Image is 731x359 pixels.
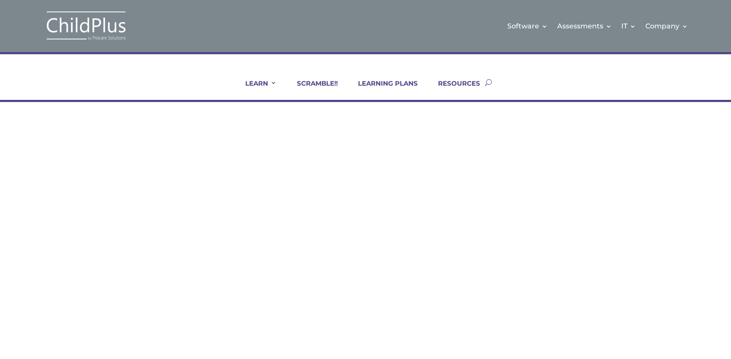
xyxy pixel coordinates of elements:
a: Company [645,9,688,43]
a: Assessments [557,9,612,43]
a: LEARN [234,79,277,100]
a: LEARNING PLANS [347,79,418,100]
a: SCRAMBLE!! [286,79,338,100]
a: Software [507,9,548,43]
a: RESOURCES [427,79,480,100]
a: IT [621,9,636,43]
